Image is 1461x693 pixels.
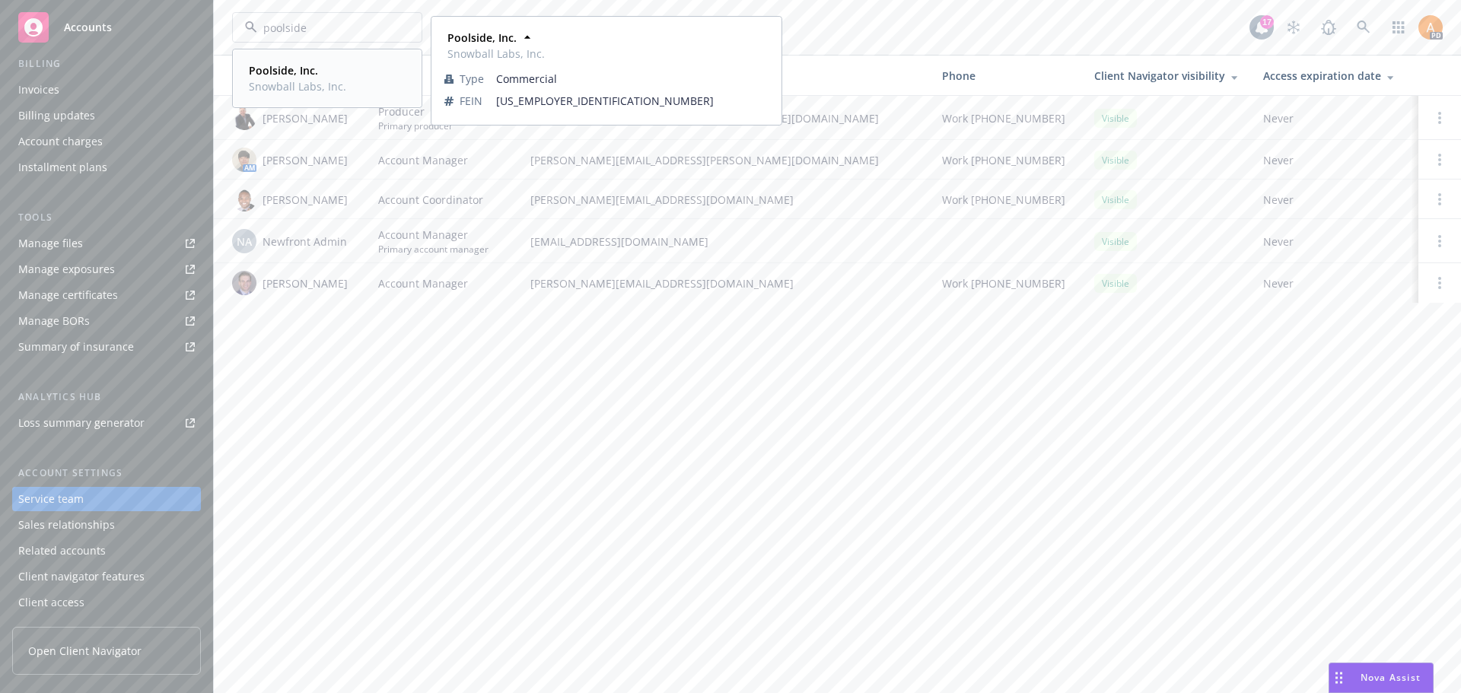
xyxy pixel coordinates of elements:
[12,539,201,563] a: Related accounts
[18,309,90,333] div: Manage BORs
[263,110,348,126] span: [PERSON_NAME]
[12,103,201,128] a: Billing updates
[942,152,1065,168] span: Work [PHONE_NUMBER]
[18,513,115,537] div: Sales relationships
[12,309,201,333] a: Manage BORs
[378,152,468,168] span: Account Manager
[1094,68,1239,84] div: Client Navigator visibility
[12,389,201,405] div: Analytics hub
[1263,110,1406,126] span: Never
[460,93,482,109] span: FEIN
[12,590,201,615] a: Client access
[232,148,256,172] img: photo
[1263,192,1406,208] span: Never
[263,192,348,208] span: [PERSON_NAME]
[18,539,106,563] div: Related accounts
[378,243,489,256] span: Primary account manager
[530,234,918,250] span: [EMAIL_ADDRESS][DOMAIN_NAME]
[1383,12,1414,43] a: Switch app
[378,103,453,119] span: Producer
[496,71,769,87] span: Commercial
[18,411,145,435] div: Loss summary generator
[12,231,201,256] a: Manage files
[18,564,145,589] div: Client navigator features
[12,129,201,154] a: Account charges
[447,30,517,45] strong: Poolside, Inc.
[249,63,318,78] strong: Poolside, Inc.
[18,103,95,128] div: Billing updates
[263,275,348,291] span: [PERSON_NAME]
[18,257,115,281] div: Manage exposures
[12,257,201,281] a: Manage exposures
[12,513,201,537] a: Sales relationships
[1278,12,1309,43] a: Stop snowing
[232,271,256,295] img: photo
[530,192,918,208] span: [PERSON_NAME][EMAIL_ADDRESS][DOMAIN_NAME]
[12,564,201,589] a: Client navigator features
[1313,12,1344,43] a: Report a Bug
[257,20,391,36] input: Filter by keyword
[1263,152,1406,168] span: Never
[12,56,201,72] div: Billing
[18,283,118,307] div: Manage certificates
[447,46,545,62] span: Snowball Labs, Inc.
[942,192,1065,208] span: Work [PHONE_NUMBER]
[18,335,134,359] div: Summary of insurance
[942,275,1065,291] span: Work [PHONE_NUMBER]
[942,110,1065,126] span: Work [PHONE_NUMBER]
[18,129,103,154] div: Account charges
[12,283,201,307] a: Manage certificates
[378,275,468,291] span: Account Manager
[1263,234,1406,250] span: Never
[1418,15,1443,40] img: photo
[18,487,84,511] div: Service team
[18,78,59,102] div: Invoices
[942,68,1070,84] div: Phone
[12,487,201,511] a: Service team
[12,411,201,435] a: Loss summary generator
[237,234,252,250] span: NA
[18,231,83,256] div: Manage files
[12,155,201,180] a: Installment plans
[460,71,484,87] span: Type
[1329,663,1434,693] button: Nova Assist
[1263,275,1406,291] span: Never
[28,643,142,659] span: Open Client Navigator
[12,466,201,481] div: Account settings
[1260,15,1274,29] div: 17
[1094,151,1137,170] div: Visible
[64,21,112,33] span: Accounts
[1094,109,1137,128] div: Visible
[1094,274,1137,293] div: Visible
[378,119,453,132] span: Primary producer
[263,152,348,168] span: [PERSON_NAME]
[18,155,107,180] div: Installment plans
[1094,232,1137,251] div: Visible
[232,106,256,130] img: photo
[249,78,346,94] span: Snowball Labs, Inc.
[530,152,918,168] span: [PERSON_NAME][EMAIL_ADDRESS][PERSON_NAME][DOMAIN_NAME]
[18,590,84,615] div: Client access
[263,234,347,250] span: Newfront Admin
[12,78,201,102] a: Invoices
[378,227,489,243] span: Account Manager
[232,187,256,211] img: photo
[496,93,769,109] span: [US_EMPLOYER_IDENTIFICATION_NUMBER]
[378,192,483,208] span: Account Coordinator
[12,210,201,225] div: Tools
[1329,663,1348,692] div: Drag to move
[12,335,201,359] a: Summary of insurance
[1263,68,1406,84] div: Access expiration date
[1361,671,1421,684] span: Nova Assist
[1094,190,1137,209] div: Visible
[12,6,201,49] a: Accounts
[1348,12,1379,43] a: Search
[530,275,918,291] span: [PERSON_NAME][EMAIL_ADDRESS][DOMAIN_NAME]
